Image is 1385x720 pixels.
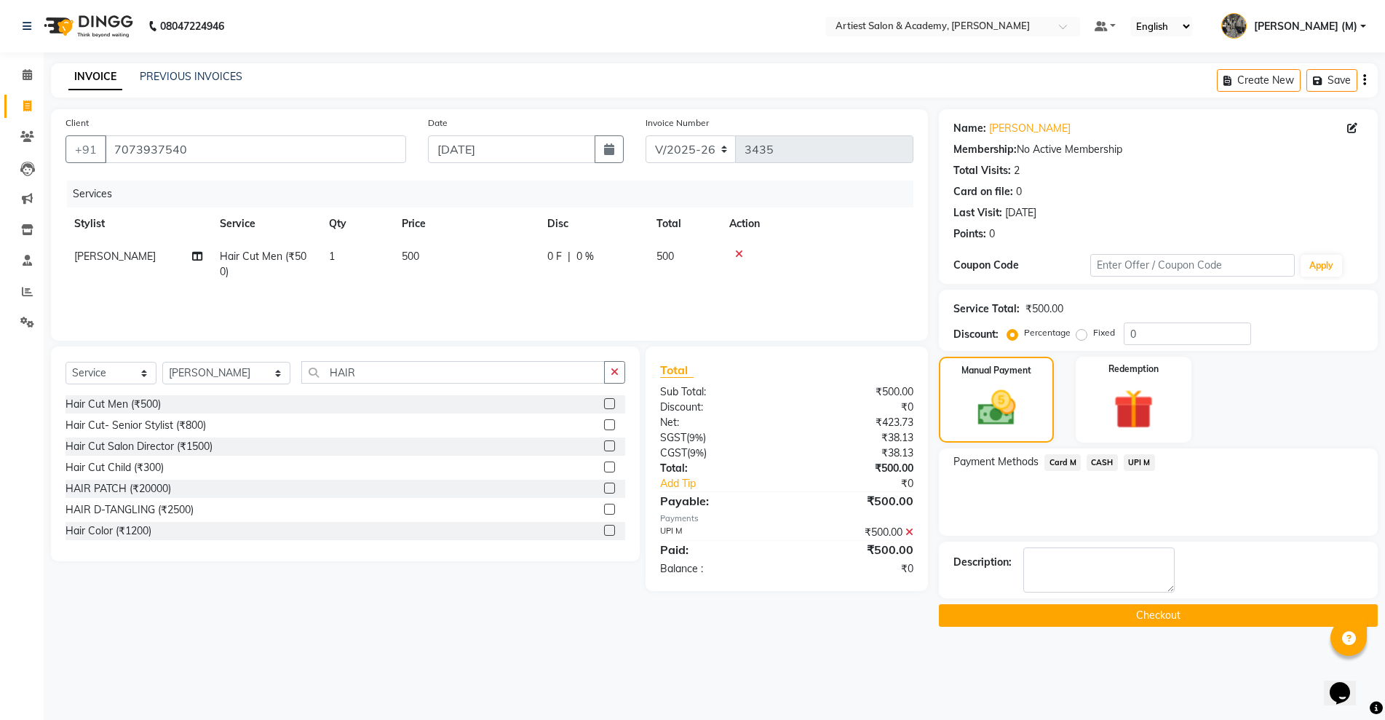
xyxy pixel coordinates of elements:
[1014,163,1020,178] div: 2
[953,142,1363,157] div: No Active Membership
[68,64,122,90] a: INVOICE
[953,184,1013,199] div: Card on file:
[67,181,924,207] div: Services
[961,364,1031,377] label: Manual Payment
[953,301,1020,317] div: Service Total:
[660,513,914,525] div: Payments
[539,207,648,240] th: Disc
[649,461,787,476] div: Total:
[649,430,787,446] div: ( )
[211,207,320,240] th: Service
[953,205,1002,221] div: Last Visit:
[953,226,986,242] div: Points:
[649,492,787,510] div: Payable:
[787,541,924,558] div: ₹500.00
[787,384,924,400] div: ₹500.00
[787,525,924,540] div: ₹500.00
[787,430,924,446] div: ₹38.13
[393,207,539,240] th: Price
[966,386,1028,430] img: _cash.svg
[953,258,1090,273] div: Coupon Code
[809,476,924,491] div: ₹0
[953,454,1039,470] span: Payment Methods
[787,492,924,510] div: ₹500.00
[329,250,335,263] span: 1
[1093,326,1115,339] label: Fixed
[989,226,995,242] div: 0
[1301,255,1342,277] button: Apply
[1090,254,1295,277] input: Enter Offer / Coupon Code
[721,207,913,240] th: Action
[66,523,151,539] div: Hair Color (₹1200)
[66,439,213,454] div: Hair Cut Salon Director (₹1500)
[1217,69,1301,92] button: Create New
[1016,184,1022,199] div: 0
[402,250,419,263] span: 500
[1124,454,1155,471] span: UPI M
[160,6,224,47] b: 08047224946
[547,249,562,264] span: 0 F
[989,121,1071,136] a: [PERSON_NAME]
[66,418,206,433] div: Hair Cut- Senior Stylist (₹800)
[953,555,1012,570] div: Description:
[66,502,194,518] div: HAIR D-TANGLING (₹2500)
[1324,662,1370,705] iframe: chat widget
[939,604,1378,627] button: Checkout
[37,6,137,47] img: logo
[649,525,787,540] div: UPI M
[140,70,242,83] a: PREVIOUS INVOICES
[66,207,211,240] th: Stylist
[1101,384,1166,434] img: _gift.svg
[649,561,787,577] div: Balance :
[953,327,999,342] div: Discount:
[1024,326,1071,339] label: Percentage
[953,121,986,136] div: Name:
[1087,454,1118,471] span: CASH
[428,116,448,130] label: Date
[649,541,787,558] div: Paid:
[301,361,604,384] input: Search or Scan
[1108,363,1159,376] label: Redemption
[105,135,406,163] input: Search by Name/Mobile/Email/Code
[787,400,924,415] div: ₹0
[649,384,787,400] div: Sub Total:
[66,481,171,497] div: HAIR PATCH (₹20000)
[66,460,164,475] div: Hair Cut Child (₹300)
[320,207,393,240] th: Qty
[568,249,571,264] span: |
[220,250,306,278] span: Hair Cut Men (₹500)
[66,116,89,130] label: Client
[1221,13,1247,39] img: MANOJ GAHLOT (M)
[649,446,787,461] div: ( )
[660,431,686,444] span: SGST
[660,446,687,459] span: CGST
[1254,19,1357,34] span: [PERSON_NAME] (M)
[953,142,1017,157] div: Membership:
[649,415,787,430] div: Net:
[1005,205,1036,221] div: [DATE]
[66,397,161,412] div: Hair Cut Men (₹500)
[646,116,709,130] label: Invoice Number
[660,363,694,378] span: Total
[1044,454,1081,471] span: Card M
[576,249,594,264] span: 0 %
[1306,69,1357,92] button: Save
[953,163,1011,178] div: Total Visits:
[787,561,924,577] div: ₹0
[787,415,924,430] div: ₹423.73
[690,447,704,459] span: 9%
[649,476,810,491] a: Add Tip
[787,461,924,476] div: ₹500.00
[689,432,703,443] span: 9%
[74,250,156,263] span: [PERSON_NAME]
[787,446,924,461] div: ₹38.13
[656,250,674,263] span: 500
[1025,301,1063,317] div: ₹500.00
[649,400,787,415] div: Discount:
[648,207,721,240] th: Total
[66,135,106,163] button: +91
